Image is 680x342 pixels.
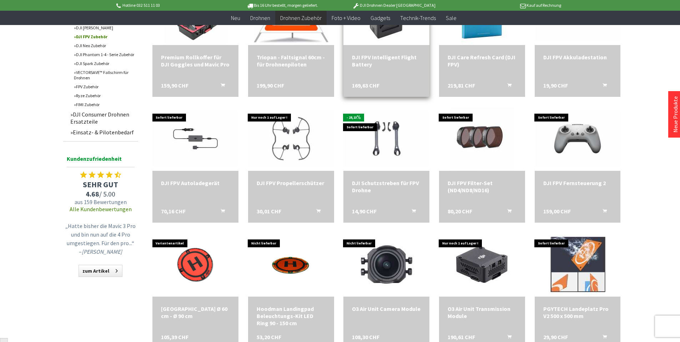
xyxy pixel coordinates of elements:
span: / 5.00 [63,189,138,198]
a: DJI FPV Autoladegerät 70,16 CHF In den Warenkorb [161,179,230,187]
span: Gadgets [371,14,390,21]
span: 159,90 CHF [161,82,188,89]
img: DJI FPV Fernsteuerung 2 [535,110,621,168]
a: Neu [226,11,245,25]
a: zum Artikel [79,265,122,277]
a: Gadgets [366,11,395,25]
img: DJI FPV Filter-Set (ND4/ND8/ND16) [450,106,514,171]
button: In den Warenkorb [594,208,611,217]
a: Foto + Video [327,11,366,25]
p: DJI Drohnen Dealer [GEOGRAPHIC_DATA] [338,1,449,10]
a: Einsatz- & Pilotenbedarf [67,127,138,138]
div: DJI FPV Filter-Set (ND4/ND8/ND16) [448,179,517,194]
div: O3 Air Unit Camera Module [352,305,421,312]
a: DJI FPV Akkuladestation 19,90 CHF In den Warenkorb [543,54,612,61]
img: Hoodman Landeplatz Ø 60 cm - Ø 90 cm [163,232,227,297]
span: 199,90 CHF [257,82,284,89]
img: DJI Schutzstreben für FPV Drohne [343,110,429,168]
div: DJI FPV Fernsteuerung 2 [543,179,612,187]
button: In den Warenkorb [212,82,229,91]
span: Drohnen Zubehör [280,14,322,21]
span: 219,81 CHF [448,82,475,89]
span: 14,90 CHF [352,208,377,215]
a: Sale [441,11,462,25]
a: DJI Spark Zubehör [70,59,138,68]
em: [PERSON_NAME] [82,248,122,255]
span: 105,39 CHF [161,333,188,341]
span: SEHR GUT [63,179,138,189]
button: In den Warenkorb [594,82,611,91]
img: PGYTECH Landeplatz Pro V2 500 x 500 mm [545,232,610,297]
span: Foto + Video [332,14,361,21]
a: VECTORSAVE™ Fallschirm für Drohnen [70,68,138,82]
a: Technik-Trends [395,11,441,25]
a: O3 Air Unit Camera Module 108,30 CHF [352,305,421,312]
span: 190,61 CHF [448,333,475,341]
a: Drohnen Zubehör [275,11,327,25]
span: 30,01 CHF [257,208,281,215]
img: O3 Air Unit Transmission Module [450,232,514,297]
a: DJI Care Refresh Card (DJI FPV) 219,81 CHF In den Warenkorb [448,54,517,68]
a: O3 Air Unit Transmission Module 190,61 CHF In den Warenkorb [448,305,517,319]
img: DJI FPV Autoladegerät [152,110,238,168]
a: Alle Kundenbewertungen [70,205,132,213]
span: Sale [446,14,457,21]
span: Technik-Trends [400,14,436,21]
div: DJI Care Refresh Card (DJI FPV) [448,54,517,68]
a: DJI Consumer Drohnen Ersatzteile [67,109,138,127]
a: [GEOGRAPHIC_DATA] Ø 60 cm - Ø 90 cm 105,39 CHF [161,305,230,319]
a: Premium Rollkoffer für DJI Goggles und Mavic Pro 159,90 CHF In den Warenkorb [161,54,230,68]
span: 80,20 CHF [448,208,472,215]
span: 159,00 CHF [543,208,571,215]
a: DJI FPV Fernsteuerung 2 159,00 CHF In den Warenkorb [543,179,612,187]
img: Hoodman Landingpad Beleuchtungs-Kit LED Ring 90 - 150 cm [259,232,323,297]
div: DJI Schutzstreben für FPV Drohne [352,179,421,194]
a: DJI Phantom 1-4 - Serie Zubehör [70,50,138,59]
img: DJI FPV Propellerschützer [248,110,334,168]
a: DJI FPV Filter-Set (ND4/ND8/ND16) 80,20 CHF In den Warenkorb [448,179,517,194]
p: Bis 16 Uhr bestellt, morgen geliefert. [227,1,338,10]
span: 108,30 CHF [352,333,379,341]
button: In den Warenkorb [499,82,516,91]
div: [GEOGRAPHIC_DATA] Ø 60 cm - Ø 90 cm [161,305,230,319]
span: aus 159 Bewertungen [63,198,138,205]
a: DJI FPV Propellerschützer 30,01 CHF In den Warenkorb [257,179,326,187]
div: DJI FPV Autoladegerät [161,179,230,187]
span: 19,90 CHF [543,82,568,89]
a: Neue Produkte [672,96,679,133]
a: Triopan - Faltsignal 60cm - für Drohnenpiloten 199,90 CHF [257,54,326,68]
div: PGYTECH Landeplatz Pro V2 500 x 500 mm [543,305,612,319]
a: Drohnen [245,11,275,25]
span: 4.68 [86,189,99,198]
a: Ryze Zubehör [70,91,138,100]
span: 53,20 CHF [257,333,281,341]
a: DJI FPV Intelligent Flight Battery 169,63 CHF [352,54,421,68]
a: Hoodman Landingpad Beleuchtungs-Kit LED Ring 90 - 150 cm 53,20 CHF [257,305,326,327]
p: Kauf auf Rechnung [450,1,561,10]
div: DJI FPV Akkuladestation [543,54,612,61]
a: DJI Neo Zubehör [70,41,138,50]
a: DJI Schutzstreben für FPV Drohne 14,90 CHF In den Warenkorb [352,179,421,194]
a: DJI FPV Zubehör [70,32,138,41]
span: Drohnen [250,14,270,21]
span: Kundenzufriedenheit [67,154,135,167]
span: 70,16 CHF [161,208,186,215]
p: Hotline 032 511 11 03 [115,1,227,10]
div: Triopan - Faltsignal 60cm - für Drohnenpiloten [257,54,326,68]
img: O3 Air Unit Camera Module [354,232,419,297]
p: „Hatte bisher die Mavic 3 Pro und bin nun auf die 4 Pro umgestiegen. Für den pro...“ – [65,222,136,256]
span: Neu [231,14,240,21]
button: In den Warenkorb [308,208,325,217]
a: DJI [PERSON_NAME] [70,23,138,32]
span: 29,90 CHF [543,333,568,341]
button: In den Warenkorb [499,208,516,217]
button: In den Warenkorb [212,208,229,217]
div: DJI FPV Intelligent Flight Battery [352,54,421,68]
div: O3 Air Unit Transmission Module [448,305,517,319]
div: Premium Rollkoffer für DJI Goggles und Mavic Pro [161,54,230,68]
span: 169,63 CHF [352,82,379,89]
div: Hoodman Landingpad Beleuchtungs-Kit LED Ring 90 - 150 cm [257,305,326,327]
a: FPV Zubehör [70,82,138,91]
div: DJI FPV Propellerschützer [257,179,326,187]
a: PGYTECH Landeplatz Pro V2 500 x 500 mm 29,90 CHF In den Warenkorb [543,305,612,319]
